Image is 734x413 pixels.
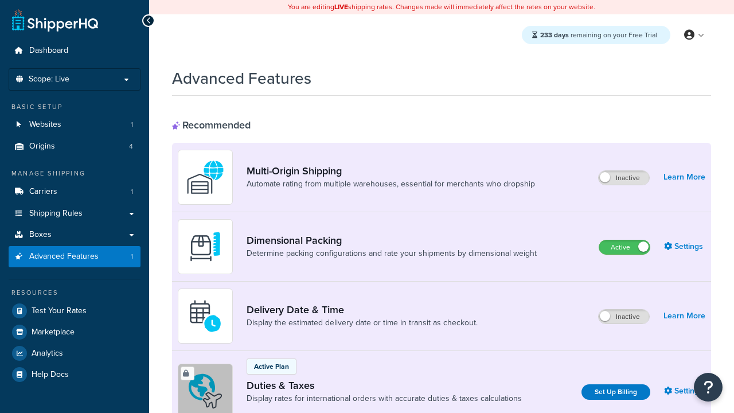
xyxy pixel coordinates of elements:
span: Marketplace [32,328,75,337]
li: Advanced Features [9,246,140,267]
a: Learn More [663,308,705,324]
span: Boxes [29,230,52,240]
a: Test Your Rates [9,301,140,321]
span: 1 [131,187,133,197]
b: LIVE [334,2,348,12]
a: Multi-Origin Shipping [247,165,535,177]
label: Active [599,240,650,254]
a: Determine packing configurations and rate your shipments by dimensional weight [247,248,537,259]
div: Recommended [172,119,251,131]
a: Set Up Billing [581,384,650,400]
span: 1 [131,252,133,262]
a: Automate rating from multiple warehouses, essential for merchants who dropship [247,178,535,190]
h1: Advanced Features [172,67,311,89]
strong: 233 days [540,30,569,40]
a: Shipping Rules [9,203,140,224]
a: Learn More [663,169,705,185]
span: Carriers [29,187,57,197]
img: gfkeb5ejjkALwAAAABJRU5ErkJggg== [185,296,225,336]
img: WatD5o0RtDAAAAAElFTkSuQmCC [185,157,225,197]
a: Delivery Date & Time [247,303,478,316]
span: Scope: Live [29,75,69,84]
a: Dashboard [9,40,140,61]
div: Basic Setup [9,102,140,112]
div: Manage Shipping [9,169,140,178]
span: Shipping Rules [29,209,83,219]
a: Boxes [9,224,140,246]
span: Test Your Rates [32,306,87,316]
a: Websites1 [9,114,140,135]
p: Active Plan [254,361,289,372]
span: Dashboard [29,46,68,56]
a: Display the estimated delivery date or time in transit as checkout. [247,317,478,329]
span: Origins [29,142,55,151]
span: Help Docs [32,370,69,380]
li: Websites [9,114,140,135]
span: Advanced Features [29,252,99,262]
label: Inactive [599,310,649,324]
a: Carriers1 [9,181,140,202]
li: Origins [9,136,140,157]
li: Carriers [9,181,140,202]
a: Marketplace [9,322,140,342]
a: Origins4 [9,136,140,157]
span: remaining on your Free Trial [540,30,657,40]
button: Open Resource Center [694,373,723,402]
a: Analytics [9,343,140,364]
div: Resources [9,288,140,298]
a: Dimensional Packing [247,234,537,247]
span: Websites [29,120,61,130]
a: Display rates for international orders with accurate duties & taxes calculations [247,393,522,404]
a: Settings [664,239,705,255]
a: Settings [664,383,705,399]
a: Duties & Taxes [247,379,522,392]
span: 4 [129,142,133,151]
span: 1 [131,120,133,130]
img: DTVBYsAAAAAASUVORK5CYII= [185,227,225,267]
span: Analytics [32,349,63,359]
a: Help Docs [9,364,140,385]
a: Advanced Features1 [9,246,140,267]
label: Inactive [599,171,649,185]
